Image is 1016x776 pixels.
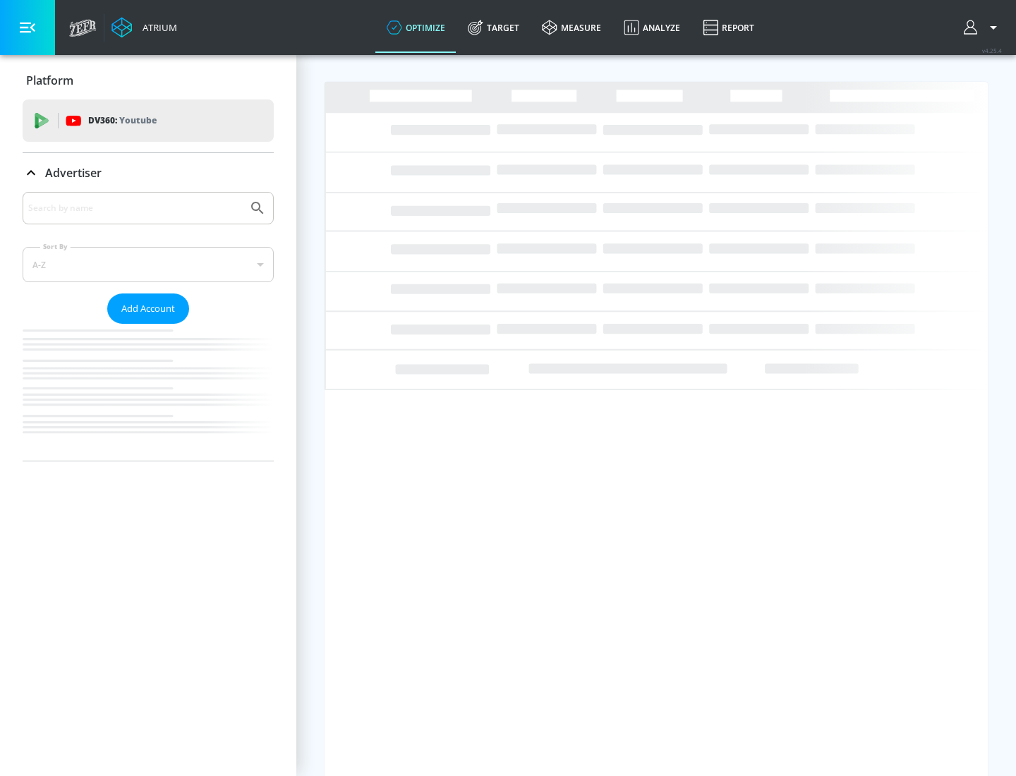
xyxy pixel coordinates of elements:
[531,2,612,53] a: measure
[23,324,274,461] nav: list of Advertiser
[982,47,1002,54] span: v 4.25.4
[107,293,189,324] button: Add Account
[23,192,274,461] div: Advertiser
[121,301,175,317] span: Add Account
[375,2,456,53] a: optimize
[111,17,177,38] a: Atrium
[23,247,274,282] div: A-Z
[119,113,157,128] p: Youtube
[23,99,274,142] div: DV360: Youtube
[40,242,71,251] label: Sort By
[137,21,177,34] div: Atrium
[28,199,242,217] input: Search by name
[26,73,73,88] p: Platform
[88,113,157,128] p: DV360:
[23,153,274,193] div: Advertiser
[612,2,691,53] a: Analyze
[691,2,766,53] a: Report
[456,2,531,53] a: Target
[23,61,274,100] div: Platform
[45,165,102,181] p: Advertiser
